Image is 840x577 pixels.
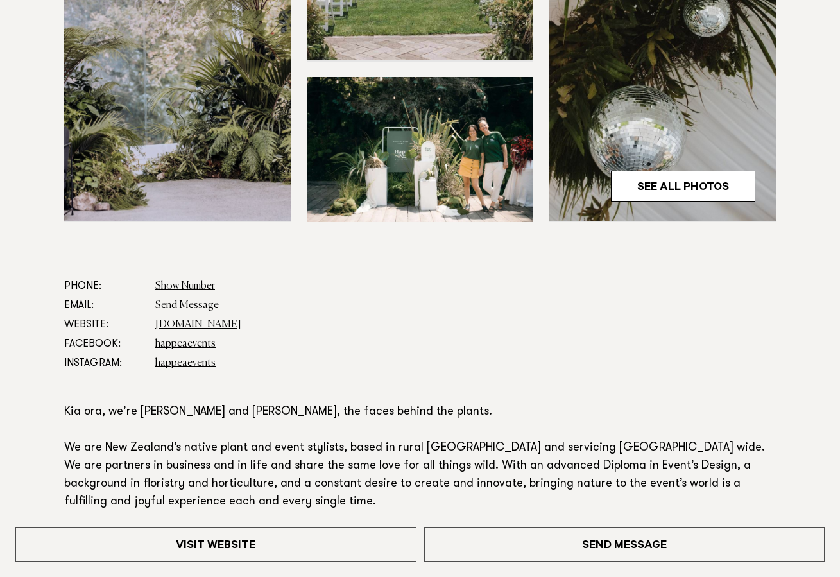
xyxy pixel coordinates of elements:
a: Send Message [424,527,825,562]
a: Show Number [155,281,215,291]
p: Kia ora, we’re [PERSON_NAME] and [PERSON_NAME], the faces behind the plants. We are New Zealand’s... [64,404,776,565]
dt: Email: [64,296,145,315]
a: happeaevents [155,358,216,368]
a: Visit Website [15,527,416,562]
dt: Facebook: [64,334,145,354]
a: See All Photos [611,171,755,202]
dt: Phone: [64,277,145,296]
a: [DOMAIN_NAME] [155,320,241,330]
a: happeaevents [155,339,216,349]
a: Send Message [155,300,219,311]
dt: Website: [64,315,145,334]
dt: Instagram: [64,354,145,373]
